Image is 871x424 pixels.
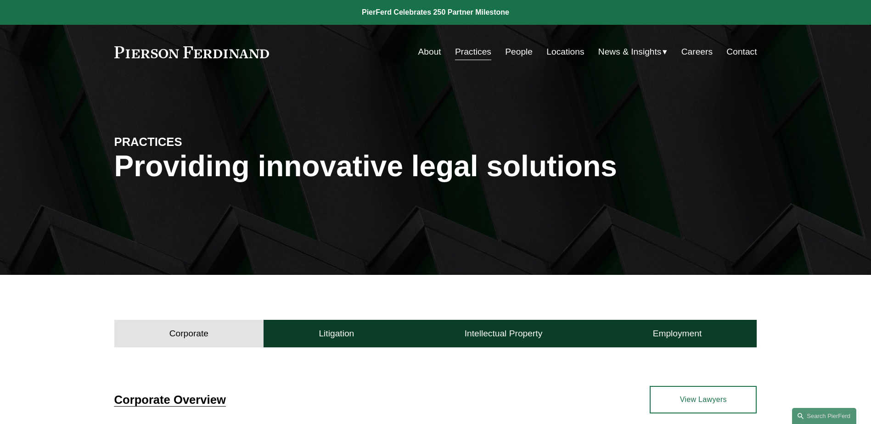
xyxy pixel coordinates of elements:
[114,134,275,149] h4: PRACTICES
[681,43,713,61] a: Careers
[653,328,702,339] h4: Employment
[114,150,757,183] h1: Providing innovative legal solutions
[455,43,491,61] a: Practices
[505,43,533,61] a: People
[792,408,856,424] a: Search this site
[169,328,208,339] h4: Corporate
[418,43,441,61] a: About
[598,43,668,61] a: folder dropdown
[319,328,354,339] h4: Litigation
[114,393,226,406] a: Corporate Overview
[465,328,543,339] h4: Intellectual Property
[726,43,757,61] a: Contact
[546,43,584,61] a: Locations
[650,386,757,413] a: View Lawyers
[598,44,662,60] span: News & Insights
